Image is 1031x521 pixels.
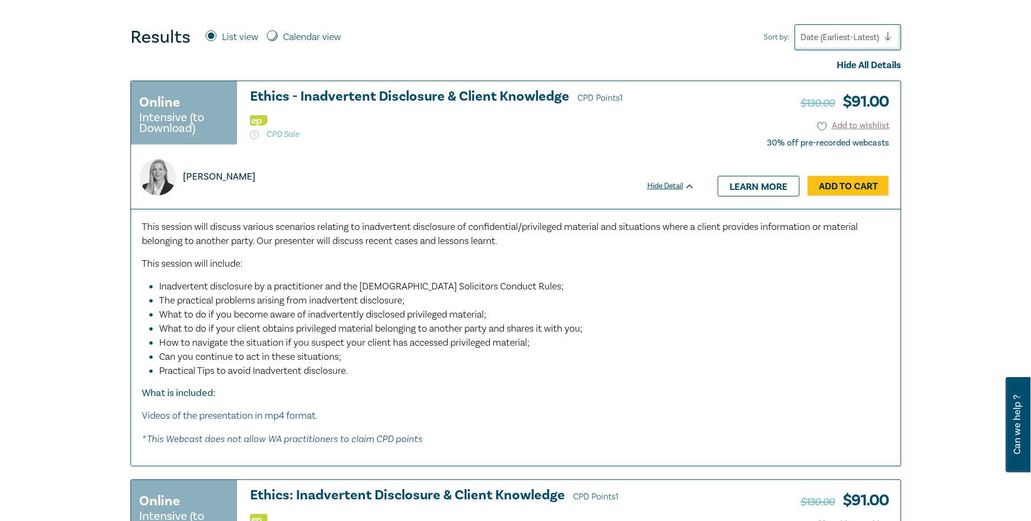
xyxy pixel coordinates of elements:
[142,409,890,423] p: Videos of the presentation in mp4 format.
[222,30,258,44] label: List view
[142,258,242,270] span: This session will include:
[800,488,889,513] h3: $ 91.00
[250,89,695,105] a: Ethics - Inadvertent Disclosure & Client Knowledge CPD Points1
[718,176,799,196] a: Learn more
[159,365,348,377] span: Practical Tips to avoid Inadvertent disclosure.
[142,387,215,399] strong: What is included:
[283,30,341,44] label: Calendar view
[577,93,623,103] span: CPD Points 1
[139,93,180,112] h3: Online
[159,308,487,321] span: What to do if you become aware of inadvertently disclosed privileged material;
[800,495,835,509] span: $130.00
[140,159,176,195] img: https://s3.ap-southeast-2.amazonaws.com/leo-cussen-store-production-content/Contacts/Karen%20Mak/...
[130,58,901,72] div: Hide All Details
[800,31,803,43] input: Sort by
[183,170,255,184] p: [PERSON_NAME]
[1012,384,1022,466] span: Can we help ?
[142,221,858,247] span: This session will discuss various scenarios relating to inadvertent disclosure of confidential/pr...
[250,89,695,105] h3: Ethics - Inadvertent Disclosure & Client Knowledge
[573,491,619,502] span: CPD Points 1
[250,488,695,504] a: Ethics: Inadvertent Disclosure & Client Knowledge CPD Points1
[764,31,789,43] span: Sort by:
[159,294,405,307] span: The practical problems arising from inadvertent disclosure;
[250,115,267,126] img: Ethics & Professional Responsibility
[159,322,583,335] span: What to do if your client obtains privileged material belonging to another party and shares it wi...
[130,27,191,48] h4: Results
[250,129,695,140] p: CPD Sale
[159,351,342,363] span: Can you continue to act in these situations;
[807,176,889,196] a: Add to Cart
[817,120,889,132] button: Add to wishlist
[159,337,530,349] span: How to navigate the situation if you suspect your client has accessed privileged material;
[800,96,835,110] span: $130.00
[800,89,889,114] h3: $ 91.00
[767,138,889,148] div: 30% off pre-recorded webcasts
[139,491,180,511] h3: Online
[647,181,707,192] div: Hide Detail
[139,112,229,134] small: Intensive (to Download)
[159,280,564,293] span: Inadvertent disclosure by a practitioner and the [DEMOGRAPHIC_DATA] Solicitors Conduct Rules;
[142,433,422,444] em: * This Webcast does not allow WA practitioners to claim CPD points
[250,488,695,504] h3: Ethics: Inadvertent Disclosure & Client Knowledge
